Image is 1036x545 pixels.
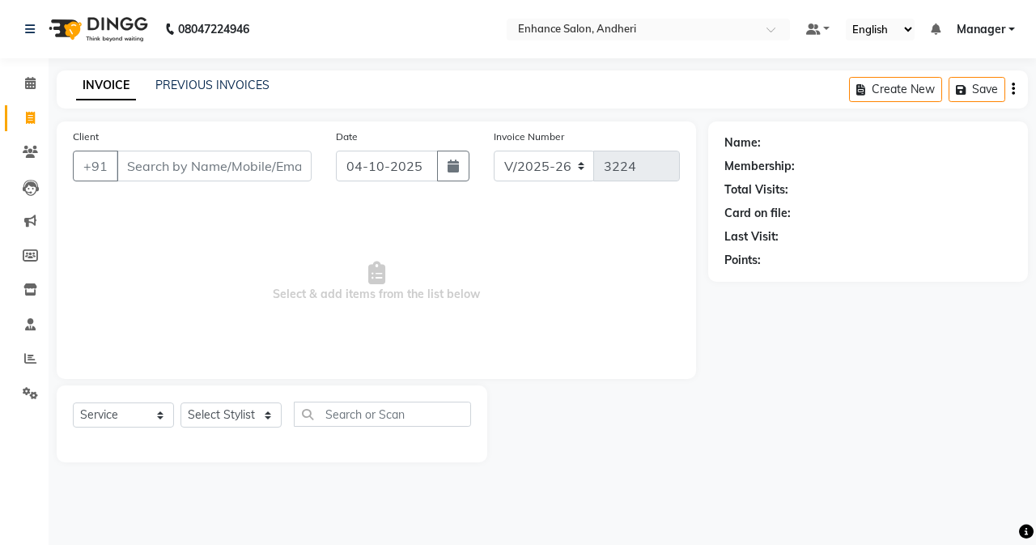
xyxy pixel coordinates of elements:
button: Create New [849,77,942,102]
a: INVOICE [76,71,136,100]
span: Manager [957,21,1005,38]
b: 08047224946 [178,6,249,52]
button: +91 [73,151,118,181]
div: Membership: [724,158,795,175]
span: Select & add items from the list below [73,201,680,363]
a: PREVIOUS INVOICES [155,78,270,92]
input: Search by Name/Mobile/Email/Code [117,151,312,181]
div: Last Visit: [724,228,779,245]
label: Invoice Number [494,130,564,144]
img: logo [41,6,152,52]
div: Name: [724,134,761,151]
div: Points: [724,252,761,269]
input: Search or Scan [294,402,471,427]
div: Card on file: [724,205,791,222]
label: Client [73,130,99,144]
label: Date [336,130,358,144]
button: Save [949,77,1005,102]
div: Total Visits: [724,181,788,198]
